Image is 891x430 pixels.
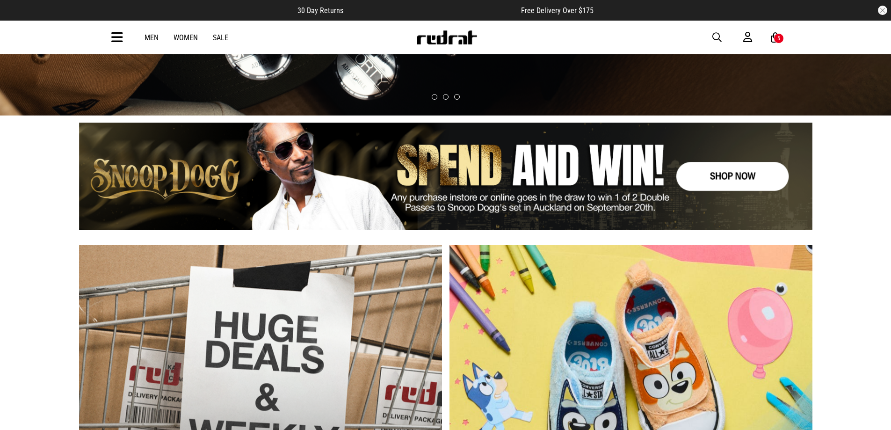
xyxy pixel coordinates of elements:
div: 5 [777,35,780,42]
a: Men [145,33,159,42]
span: Free Delivery Over $175 [521,6,594,15]
a: Sale [213,33,228,42]
button: Open LiveChat chat widget [7,4,36,32]
a: Women [174,33,198,42]
div: 1 / 1 [79,123,812,231]
span: 30 Day Returns [297,6,343,15]
a: 5 [771,33,780,43]
iframe: Customer reviews powered by Trustpilot [362,6,502,15]
img: Redrat logo [416,30,478,44]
